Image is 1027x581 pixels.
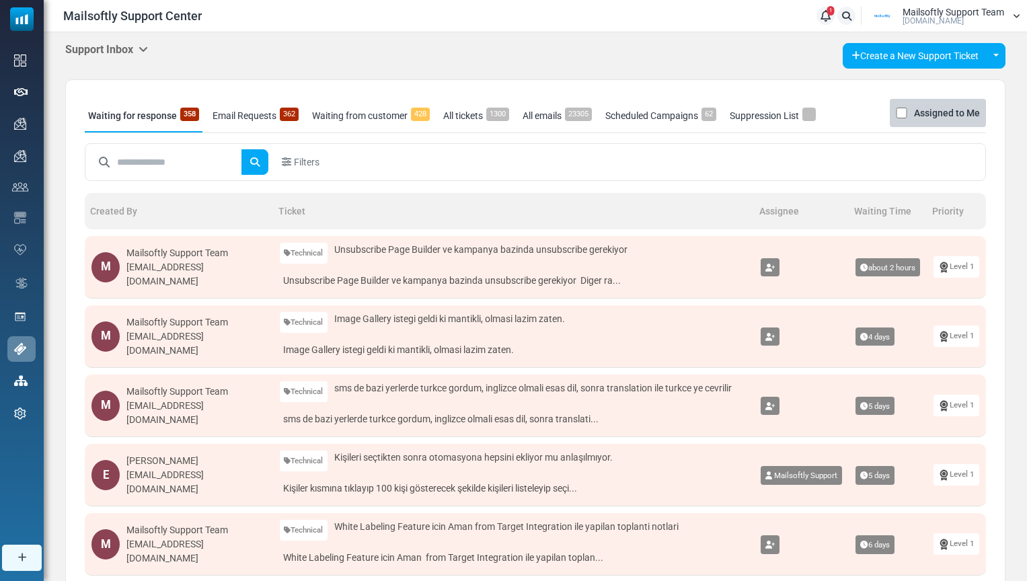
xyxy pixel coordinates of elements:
a: Mailsoftly Support [761,466,842,485]
img: contacts-icon.svg [12,182,28,192]
span: 358 [180,108,199,121]
span: [DOMAIN_NAME] [903,17,964,25]
th: Created By [85,193,273,229]
div: [EMAIL_ADDRESS][DOMAIN_NAME] [126,399,266,427]
a: Technical [280,381,328,402]
a: Image Gallery istegi geldi ki mantikli, olmasi lazim zaten. [280,340,748,360]
div: Mailsoftly Support Team [126,315,266,330]
div: [EMAIL_ADDRESS][DOMAIN_NAME] [126,260,266,288]
span: 62 [701,108,716,121]
span: 6 days [855,535,895,554]
div: [PERSON_NAME] [126,454,266,468]
span: Mailsoftly Support [774,471,837,480]
th: Assignee [754,193,849,229]
span: Kişileri seçtikten sonra otomasyona hepsini ekliyor mu anlaşılmıyor. [334,451,613,465]
a: Technical [280,520,328,541]
img: workflow.svg [14,276,29,291]
img: email-templates-icon.svg [14,212,26,224]
img: campaigns-icon.png [14,118,26,130]
span: about 2 hours [855,258,920,277]
a: Level 1 [934,325,979,346]
div: M [91,391,120,421]
img: mailsoftly_icon_blue_white.svg [10,7,34,31]
a: 1 [816,7,835,25]
img: settings-icon.svg [14,408,26,420]
div: Mailsoftly Support Team [126,246,266,260]
span: 5 days [855,466,895,485]
img: dashboard-icon.svg [14,54,26,67]
a: Technical [280,312,328,333]
a: sms de bazi yerlerde turkce gordum, inglizce olmali esas dil, sonra translati... [280,409,748,430]
span: 1 [827,6,835,15]
a: Technical [280,451,328,471]
img: User Logo [866,6,899,26]
span: Unsubscribe Page Builder ve kampanya bazinda unsubscribe gerekiyor [334,243,627,257]
a: Waiting from customer428 [309,99,433,132]
a: Level 1 [934,395,979,416]
span: 4 days [855,327,895,346]
a: White Labeling Feature icin Aman from Target Integration ile yapilan toplan... [280,547,748,568]
th: Waiting Time [849,193,927,229]
a: All tickets1300 [440,99,512,132]
div: [EMAIL_ADDRESS][DOMAIN_NAME] [126,330,266,358]
div: Mailsoftly Support Team [126,523,266,537]
th: Ticket [273,193,755,229]
a: Scheduled Campaigns62 [602,99,720,132]
div: Mailsoftly Support Team [126,385,266,399]
span: Filters [294,155,319,169]
a: Kişiler kısmına tıklayıp 100 kişi gösterecek şekilde kişileri listeleyip seçi... [280,478,748,499]
span: 362 [280,108,299,121]
a: All emails23305 [519,99,595,132]
span: 428 [411,108,430,121]
h5: Support Inbox [65,43,148,56]
span: 23305 [565,108,592,121]
div: M [91,252,120,282]
img: campaigns-icon.png [14,150,26,162]
div: M [91,321,120,352]
img: landing_pages.svg [14,311,26,323]
div: M [91,529,120,559]
img: domain-health-icon.svg [14,244,26,255]
a: Technical [280,243,328,264]
img: support-icon-active.svg [14,343,26,355]
label: Assigned to Me [914,105,980,121]
div: E [91,460,120,490]
a: Email Requests362 [209,99,302,132]
div: [EMAIL_ADDRESS][DOMAIN_NAME] [126,468,266,496]
span: 1300 [486,108,509,121]
span: 5 days [855,397,895,416]
th: Priority [927,193,986,229]
span: sms de bazi yerlerde turkce gordum, inglizce olmali esas dil, sonra translation ile turkce ye cev... [334,381,732,395]
span: Mailsoftly Support Center [63,7,202,25]
a: Suppression List [726,99,819,132]
a: Create a New Support Ticket [843,43,987,69]
a: Unsubscribe Page Builder ve kampanya bazinda unsubscribe gerekiyor Diger ra... [280,270,748,291]
a: Level 1 [934,464,979,485]
a: Waiting for response358 [85,99,202,132]
a: Level 1 [934,533,979,554]
a: User Logo Mailsoftly Support Team [DOMAIN_NAME] [866,6,1020,26]
span: Image Gallery istegi geldi ki mantikli, olmasi lazim zaten. [334,312,565,326]
div: [EMAIL_ADDRESS][DOMAIN_NAME] [126,537,266,566]
span: Mailsoftly Support Team [903,7,1004,17]
a: Level 1 [934,256,979,277]
span: White Labeling Feature icin Aman from Target Integration ile yapilan toplanti notlari [334,520,679,534]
